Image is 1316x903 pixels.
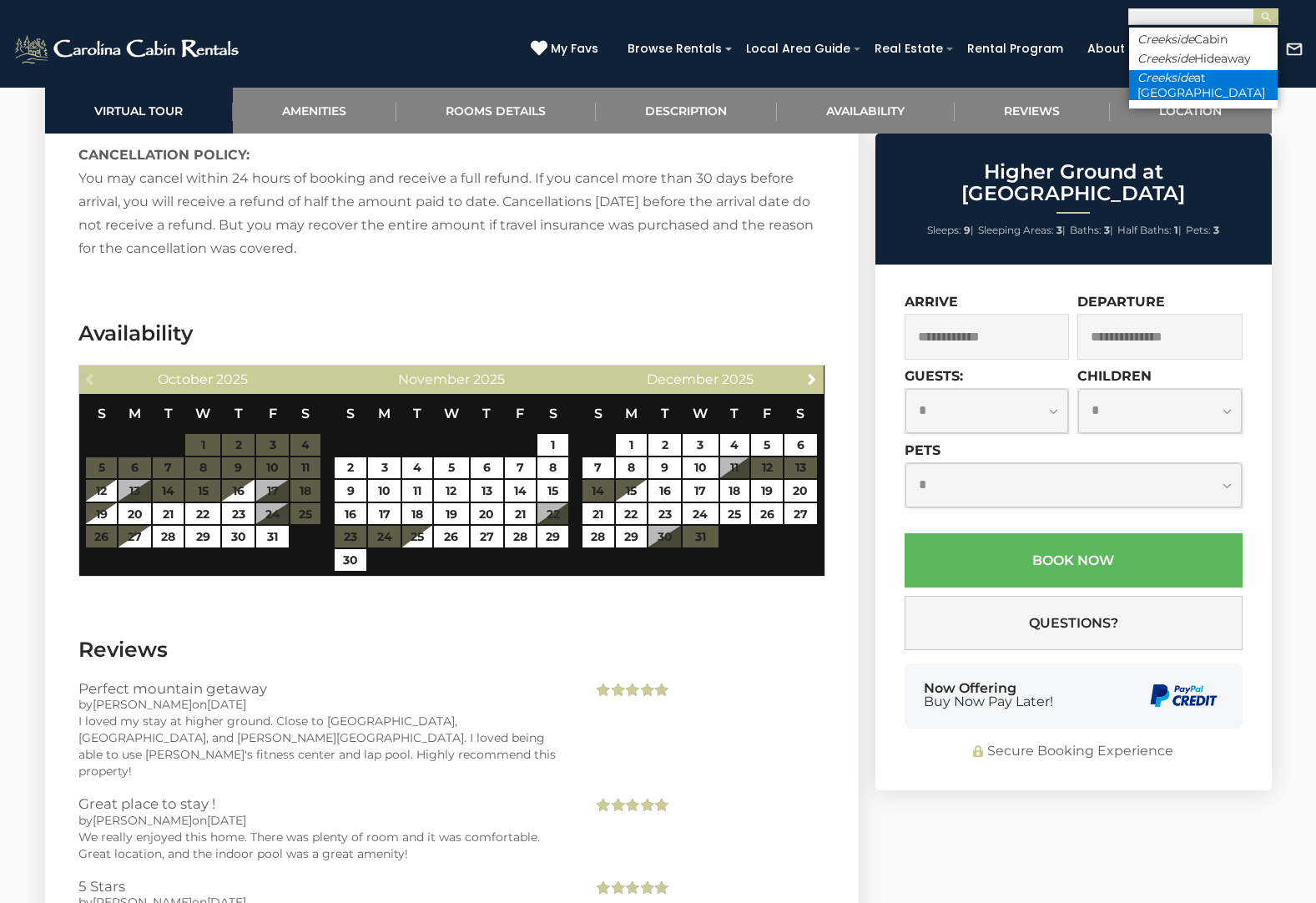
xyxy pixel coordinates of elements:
a: 30 [222,526,255,547]
a: 9 [335,480,367,502]
span: Saturday [796,406,804,421]
a: 2 [335,457,367,479]
span: [PERSON_NAME] [93,813,192,828]
span: Sleeps: [927,224,961,236]
em: Creekside [1137,51,1194,66]
strong: 9 [964,224,971,236]
a: 20 [118,503,151,525]
a: 22 [185,503,220,525]
h3: 5 Stars [78,879,568,894]
a: 4 [720,434,750,456]
span: Half Baths: [1117,224,1172,236]
img: mail-regular-white.png [1285,40,1303,58]
span: Sunday [594,406,603,421]
a: 28 [582,526,613,547]
a: 18 [402,503,432,525]
a: 17 [368,503,401,525]
span: Friday [269,406,277,421]
a: Description [596,88,777,134]
a: 5 [434,457,469,479]
div: Secure Booking Experience [905,742,1243,761]
a: 10 [683,457,718,479]
a: 26 [434,526,469,547]
li: | [1070,219,1113,241]
h3: Perfect mountain getaway [78,681,568,696]
a: 21 [505,503,536,525]
span: Next [805,372,819,386]
li: | [1117,219,1182,241]
a: Browse Rentals [619,36,730,62]
span: Pets: [1186,224,1211,236]
span: Tuesday [164,406,173,421]
a: 8 [537,457,568,479]
span: Wednesday [195,406,210,421]
span: Wednesday [693,406,708,421]
a: Rental Program [959,36,1071,62]
a: 25 [720,503,750,525]
a: 29 [537,526,568,547]
li: | [978,219,1066,241]
span: 2025 [473,371,505,387]
a: 7 [582,457,613,479]
a: Amenities [233,88,396,134]
a: 1 [537,434,568,456]
span: Saturday [301,406,310,421]
a: 15 [616,480,647,502]
a: 11 [402,480,432,502]
em: Creekside [1137,70,1194,85]
span: November [398,371,470,387]
li: | [927,219,974,241]
button: Questions? [905,596,1243,650]
span: Sunday [346,406,355,421]
a: 20 [471,503,503,525]
a: Location [1110,88,1272,134]
button: Book Now [905,533,1243,588]
a: Rooms Details [396,88,596,134]
label: Arrive [905,294,958,310]
a: Next [801,368,822,389]
a: 26 [751,503,782,525]
a: 5 [751,434,782,456]
strong: 3 [1104,224,1110,236]
a: 25 [402,526,432,547]
a: Local Area Guide [738,36,859,62]
span: Monday [129,406,141,421]
a: 17 [683,480,718,502]
a: 13 [471,480,503,502]
a: 10 [368,480,401,502]
label: Children [1077,368,1152,384]
a: 28 [505,526,536,547]
span: Friday [763,406,771,421]
span: October [158,371,213,387]
strong: 3 [1213,224,1219,236]
span: Sleeping Areas: [978,224,1054,236]
a: 22 [616,503,647,525]
h3: Reviews [78,635,825,664]
a: 3 [683,434,718,456]
a: 24 [683,503,718,525]
a: 12 [86,480,117,502]
div: We really enjoyed this home. There was plenty of room and it was comfortable. Great location, and... [78,829,568,862]
span: Monday [625,406,638,421]
a: 27 [784,503,817,525]
div: Now Offering [924,682,1053,709]
span: 2025 [722,371,754,387]
a: 27 [118,526,151,547]
div: by on [78,812,568,829]
label: Pets [905,442,940,458]
a: 2 [648,434,681,456]
span: Baths: [1070,224,1102,236]
a: 12 [434,480,469,502]
a: 15 [537,480,568,502]
span: [DATE] [207,813,246,828]
strong: 1 [1174,224,1178,236]
a: 4 [402,457,432,479]
a: 28 [153,526,184,547]
div: I loved my stay at higher ground. Close to [GEOGRAPHIC_DATA], [GEOGRAPHIC_DATA], and [PERSON_NAME... [78,713,568,779]
h3: Availability [78,319,825,348]
h3: Great place to stay ! [78,796,568,811]
a: 14 [505,480,536,502]
li: Hideaway [1129,51,1278,66]
a: 19 [434,503,469,525]
a: 31 [256,526,289,547]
